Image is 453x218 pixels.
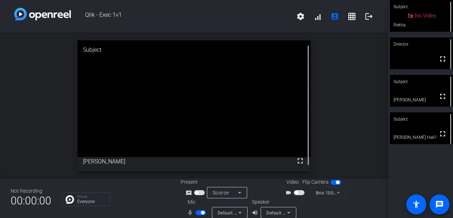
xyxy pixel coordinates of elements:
[11,187,51,195] div: Not Recording
[181,198,252,206] div: Mic
[302,178,329,186] span: Flip Camera
[252,198,295,206] div: Speaker
[365,12,373,21] mat-icon: logout
[309,8,326,25] button: signal_cellular_alt
[390,37,453,51] div: Director
[213,190,229,196] span: Source
[66,195,74,204] img: Chat Icon
[435,200,444,209] mat-icon: message
[11,192,51,209] span: 00:00:00
[181,178,252,186] div: Present
[330,12,339,21] mat-icon: account_box
[78,40,311,60] div: Subject
[348,12,356,21] mat-icon: grid_on
[412,200,421,209] mat-icon: accessibility
[71,8,292,25] span: Qlik - Exec 1v1
[296,12,305,21] mat-icon: settings
[438,130,447,138] mat-icon: fullscreen
[266,210,351,216] span: Default - Headphones (Realtek(R) Audio)
[415,12,436,19] span: No Video
[296,157,304,165] mat-icon: fullscreen
[390,112,453,126] div: Subject
[77,195,106,198] p: Group
[286,178,299,186] span: Video
[77,199,106,204] p: Everyone
[186,188,194,197] mat-icon: screen_share_outline
[252,208,260,217] mat-icon: volume_up
[390,75,453,88] div: Subject
[438,92,447,101] mat-icon: fullscreen
[14,8,71,20] img: white-gradient.svg
[438,55,447,63] mat-icon: fullscreen
[285,188,294,197] mat-icon: videocam_outline
[218,210,310,216] span: Default - Microphone (Brio 100) (046d:094c)
[187,208,196,217] mat-icon: mic_none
